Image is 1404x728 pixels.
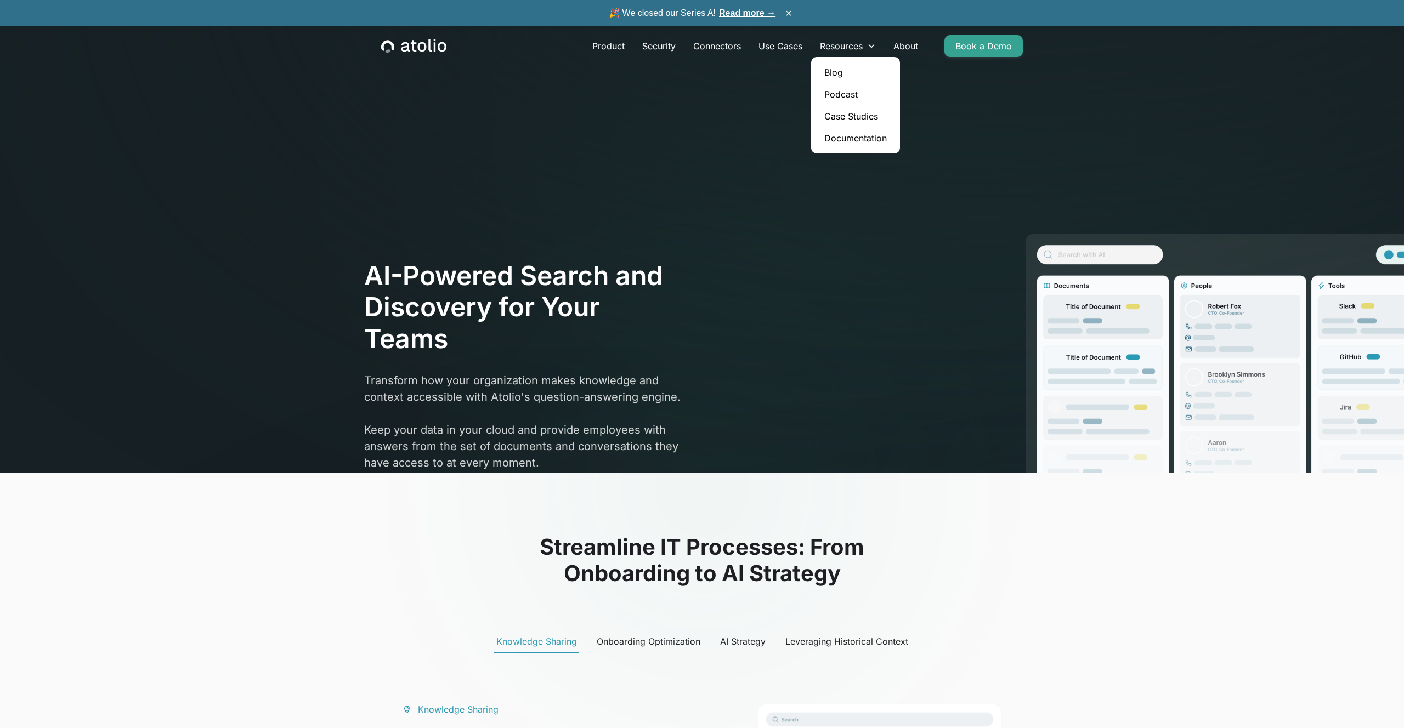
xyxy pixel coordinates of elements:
a: Read more → [719,8,775,18]
div: Leveraging Historical Context [785,635,908,648]
div: Resources [820,39,863,53]
div: Knowledge Sharing [418,703,499,716]
a: Documentation [816,127,896,149]
a: Blog [816,61,896,83]
a: home [381,39,446,53]
div: AI Strategy [720,635,766,648]
h2: Streamline IT Processes: From Onboarding to AI Strategy [351,534,1053,587]
a: Connectors [684,35,750,57]
a: About [885,35,927,57]
p: Transform how your organization makes knowledge and context accessible with Atolio's question-ans... [364,372,687,471]
a: Podcast [816,83,896,105]
h1: AI-Powered Search and Discovery for Your Teams [364,260,687,355]
div: Onboarding Optimization [597,635,700,648]
a: Case Studies [816,105,896,127]
a: Book a Demo [944,35,1023,57]
nav: Resources [811,57,900,153]
img: line [1009,255,1404,728]
div: Knowledge Sharing [496,635,577,648]
a: Product [584,35,633,57]
img: image [1026,234,1404,494]
a: Use Cases [750,35,811,57]
div: Resources [811,35,885,57]
span: 🎉 We closed our Series A! [609,7,775,20]
button: × [782,7,795,19]
a: Security [633,35,684,57]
